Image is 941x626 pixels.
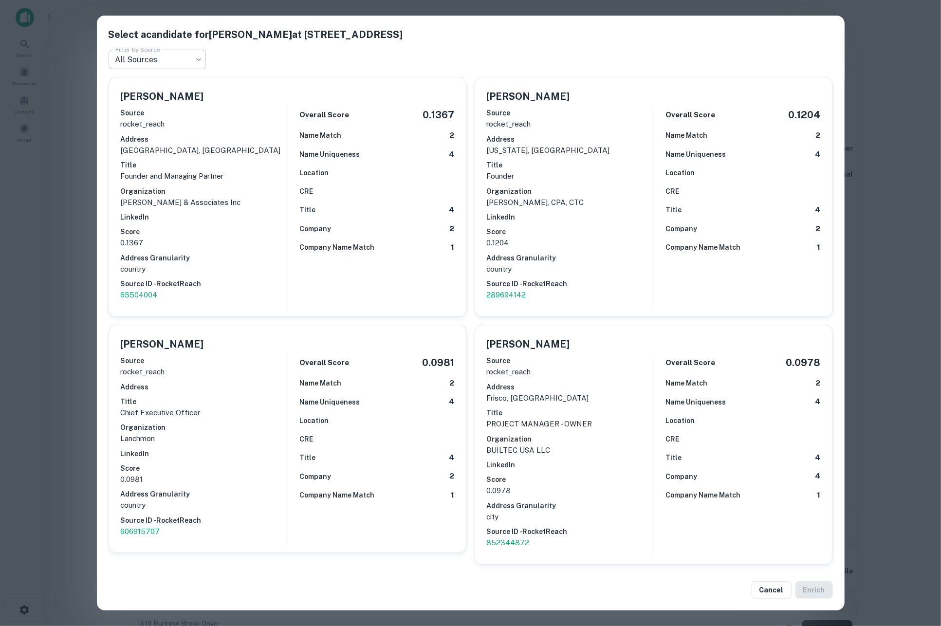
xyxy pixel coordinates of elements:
h6: 2 [450,378,455,389]
h6: Address Granularity [487,253,654,263]
h6: 1 [817,490,821,501]
h6: LinkedIn [121,448,288,459]
h5: [PERSON_NAME] [487,89,570,104]
h6: 2 [450,471,455,482]
h6: Company Name Match [300,490,375,500]
h6: 1 [451,242,455,253]
h6: Title [666,204,682,215]
p: PROJECT MANAGER - OWNER [487,418,654,430]
h6: Company [300,471,332,482]
a: 289694142 [487,289,654,301]
h6: Source [121,355,288,366]
p: rocket_reach [487,118,654,130]
p: 0.1204 [487,237,654,249]
a: 852344872 [487,537,654,549]
h6: Overall Score [300,110,350,121]
h6: Source ID - RocketReach [487,526,654,537]
h6: Company [300,223,332,234]
h6: Source [487,108,654,118]
h6: Source ID - RocketReach [487,278,654,289]
h6: 4 [815,149,821,160]
h6: 1 [451,490,455,501]
h6: Name Match [300,130,342,141]
h6: Location [666,167,695,178]
h6: 2 [816,130,821,141]
button: Cancel [752,581,792,599]
h6: 4 [815,396,821,407]
p: 0.0978 [487,485,654,497]
p: rocket_reach [121,366,288,378]
h6: Score [121,463,288,474]
h6: 4 [815,452,821,463]
h6: Name Match [300,378,342,388]
h6: CRE [300,186,314,197]
h6: Company Name Match [666,242,741,253]
h6: Organization [487,186,654,197]
h6: Score [487,226,654,237]
p: 0.1367 [121,237,288,249]
h6: Location [300,167,329,178]
h6: Name Uniqueness [666,149,726,160]
h6: Company [666,223,698,234]
h6: Address [487,382,654,392]
h5: [PERSON_NAME] [121,89,204,104]
h6: LinkedIn [121,212,288,222]
h6: Title [487,407,654,418]
p: country [487,263,654,275]
h5: 0.1367 [423,108,455,122]
h5: 0.1204 [789,108,821,122]
a: 65504004 [121,289,288,301]
h6: Title [487,160,654,170]
h5: [PERSON_NAME] [487,337,570,351]
h6: 1 [817,242,821,253]
p: [PERSON_NAME] & Associates Inc [121,197,288,208]
h6: Location [300,415,329,426]
h6: Name Match [666,130,708,141]
p: Founder and Managing Partner [121,170,288,182]
h6: Score [487,474,654,485]
h6: Location [666,415,695,426]
h6: CRE [666,434,680,444]
h5: [PERSON_NAME] [121,337,204,351]
h6: Company [666,471,698,482]
div: All Sources [109,50,206,69]
h6: Address [121,382,288,392]
h6: Title [300,204,316,215]
h6: 4 [815,471,821,482]
h6: Address [121,134,288,145]
p: [PERSON_NAME], CPA, CTC [487,197,654,208]
h6: Address [487,134,654,145]
h6: Overall Score [300,357,350,368]
h6: Title [121,160,288,170]
h6: 2 [816,223,821,235]
h6: CRE [300,434,314,444]
h6: Address Granularity [487,500,654,511]
p: Founder [487,170,654,182]
h6: CRE [666,186,680,197]
a: 606915707 [121,526,288,537]
h6: Name Uniqueness [300,149,360,160]
h6: Title [666,452,682,463]
p: country [121,499,288,511]
h6: Organization [487,434,654,444]
h6: 2 [450,130,455,141]
iframe: Chat Widget [892,548,941,595]
p: [GEOGRAPHIC_DATA], [GEOGRAPHIC_DATA] [121,145,288,156]
h6: Name Match [666,378,708,388]
h6: Source [121,108,288,118]
h6: 4 [449,149,455,160]
h6: Source [487,355,654,366]
h6: Overall Score [666,357,716,368]
label: Filter by Source [115,45,160,54]
h6: 4 [815,204,821,216]
p: BUILTEC USA LLC [487,444,654,456]
p: rocket_reach [121,118,288,130]
h6: 4 [449,396,455,407]
h6: Name Uniqueness [666,397,726,407]
h6: Overall Score [666,110,716,121]
h6: LinkedIn [487,460,654,470]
